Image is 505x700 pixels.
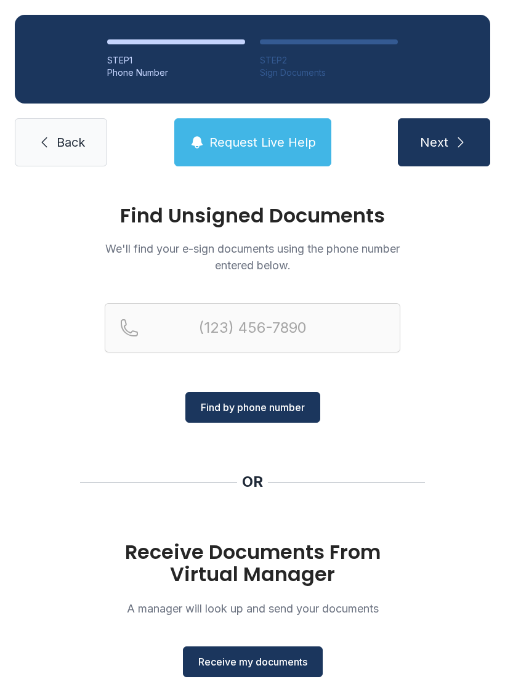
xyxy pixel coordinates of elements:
[105,240,400,274] p: We'll find your e-sign documents using the phone number entered below.
[105,600,400,617] p: A manager will look up and send your documents
[105,206,400,226] h1: Find Unsigned Documents
[260,67,398,79] div: Sign Documents
[107,54,245,67] div: STEP 1
[57,134,85,151] span: Back
[105,541,400,585] h1: Receive Documents From Virtual Manager
[201,400,305,415] span: Find by phone number
[105,303,400,352] input: Reservation phone number
[198,654,307,669] span: Receive my documents
[260,54,398,67] div: STEP 2
[420,134,448,151] span: Next
[242,472,263,492] div: OR
[107,67,245,79] div: Phone Number
[209,134,316,151] span: Request Live Help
